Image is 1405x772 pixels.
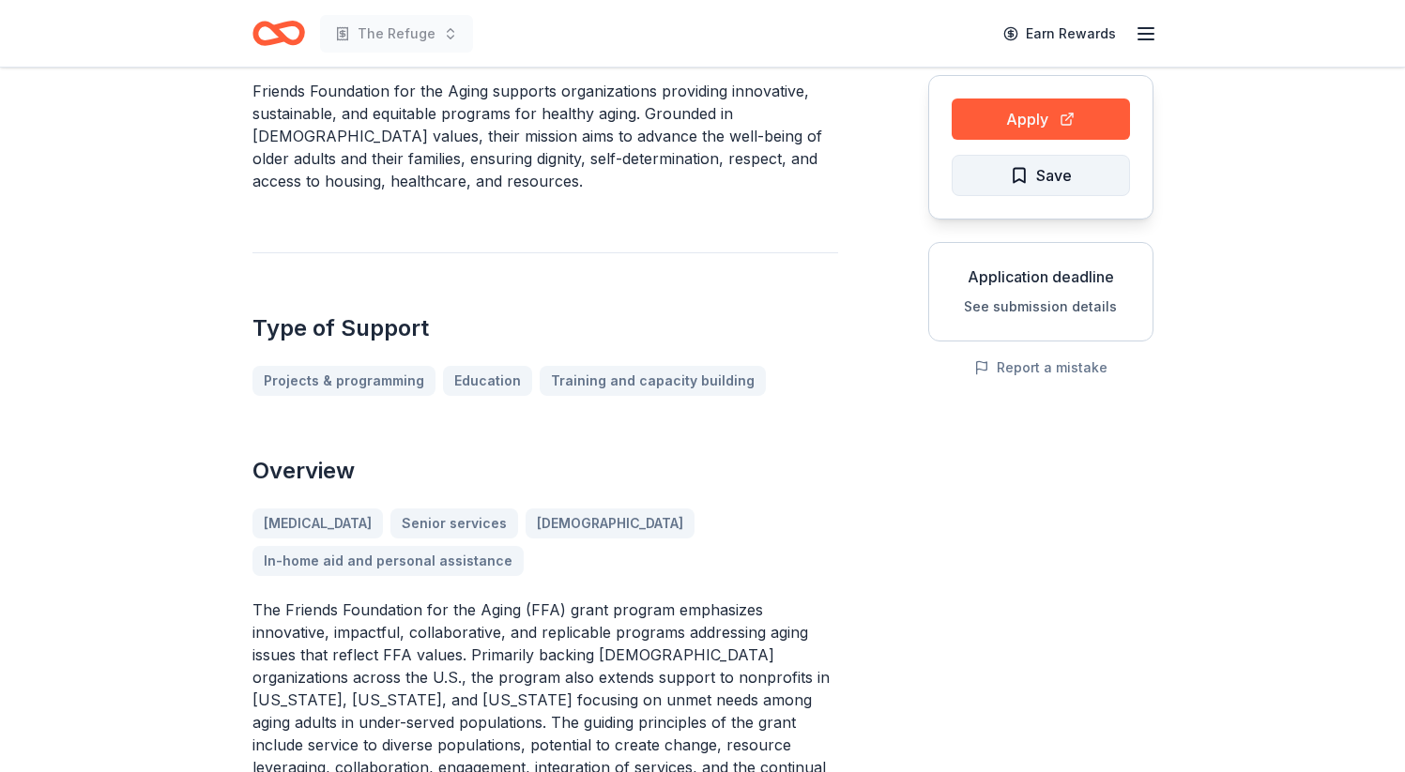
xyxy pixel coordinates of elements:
[358,23,435,45] span: The Refuge
[252,456,838,486] h2: Overview
[944,265,1138,288] div: Application deadline
[952,155,1130,196] button: Save
[443,366,532,396] a: Education
[964,295,1117,318] button: See submission details
[252,313,838,343] h2: Type of Support
[1036,163,1072,188] span: Save
[992,17,1127,51] a: Earn Rewards
[952,98,1130,140] button: Apply
[540,366,766,396] a: Training and capacity building
[320,15,473,53] button: The Refuge
[252,366,435,396] a: Projects & programming
[974,356,1107,379] button: Report a mistake
[252,11,305,55] a: Home
[252,80,838,192] p: Friends Foundation for the Aging supports organizations providing innovative, sustainable, and eq...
